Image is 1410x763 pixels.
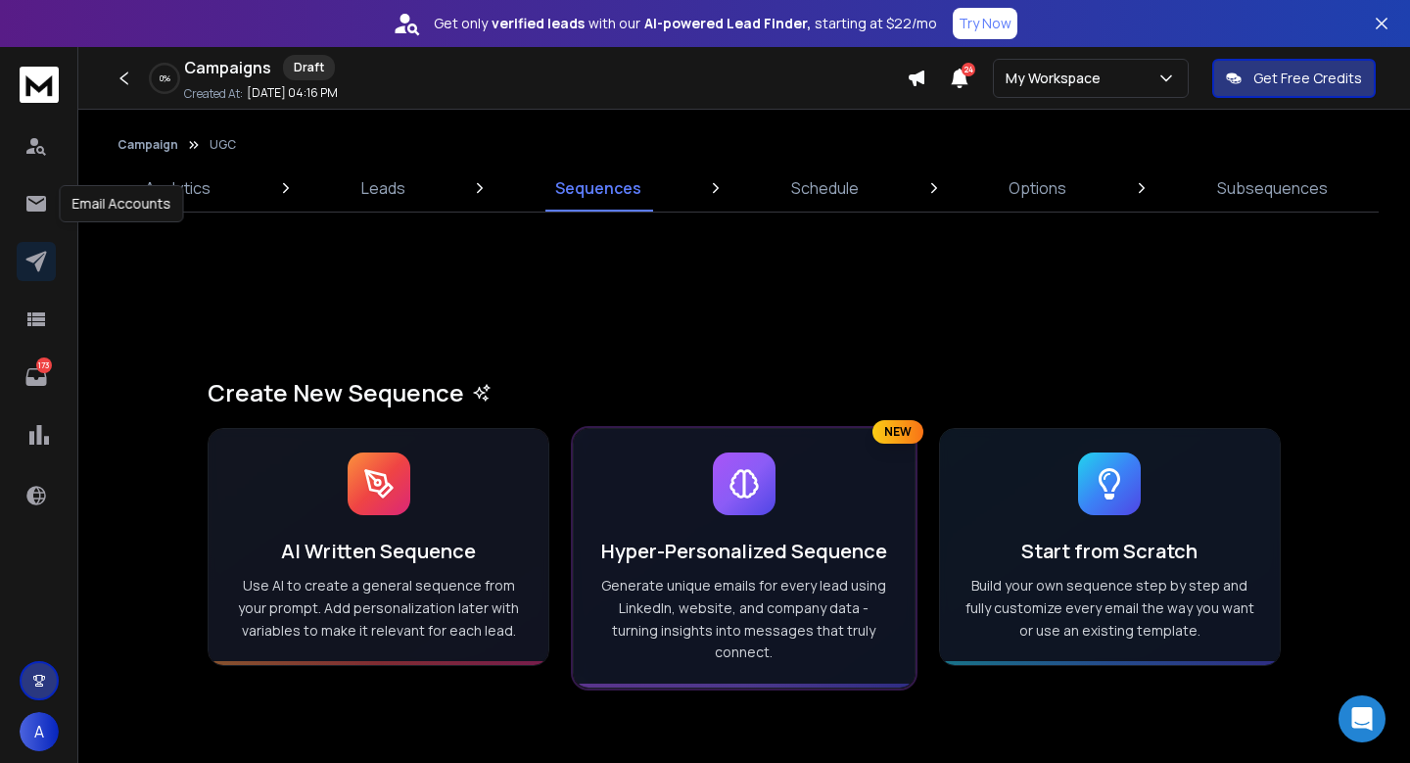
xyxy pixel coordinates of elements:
button: Start from ScratchBuild your own sequence step by step and fully customize every email the way yo... [939,428,1281,666]
p: Schedule [791,176,859,200]
a: Analytics [133,165,222,212]
p: Subsequences [1217,176,1328,200]
a: Sequences [543,165,653,212]
p: Sequences [555,176,641,200]
div: Open Intercom Messenger [1339,695,1386,742]
p: 173 [36,358,52,373]
a: 173 [17,358,56,397]
p: Get only with our starting at $22/mo [434,14,937,33]
button: AI Written SequenceUse AI to create a general sequence from your prompt. Add personalization late... [208,428,549,666]
button: Campaign [117,137,178,153]
div: NEW [872,420,923,444]
button: Try Now [953,8,1017,39]
p: [DATE] 04:16 PM [247,85,338,101]
p: Leads [361,176,405,200]
a: Schedule [779,165,870,212]
strong: AI-powered Lead Finder, [644,14,811,33]
button: Get Free Credits [1212,59,1376,98]
div: Draft [283,55,335,80]
p: Options [1009,176,1066,200]
span: 24 [962,63,975,76]
button: NEWHyper-Personalized SequenceGenerate unique emails for every lead using LinkedIn, website, and ... [573,428,915,689]
p: My Workspace [1006,69,1108,88]
a: Subsequences [1205,165,1339,212]
strong: verified leads [492,14,585,33]
button: A [20,712,59,751]
p: Generate unique emails for every lead using LinkedIn, website, and company data - turning insight... [597,575,890,664]
p: Created At: [184,86,243,102]
p: 0 % [160,72,170,84]
h3: Hyper-Personalized Sequence [597,539,890,563]
a: Leads [350,165,417,212]
p: Use AI to create a general sequence from your prompt. Add personalization later with variables to... [232,575,525,642]
img: logo [20,67,59,103]
h3: Start from Scratch [963,539,1256,563]
h1: Create New Sequence [208,377,1281,408]
p: Try Now [959,14,1011,33]
p: Analytics [145,176,211,200]
h1: Campaigns [184,56,271,79]
p: UGC [210,137,236,153]
a: Options [997,165,1078,212]
p: Get Free Credits [1253,69,1362,88]
div: Email Accounts [60,185,184,222]
p: Build your own sequence step by step and fully customize every email the way you want or use an e... [963,575,1256,642]
h3: AI Written Sequence [232,539,525,563]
